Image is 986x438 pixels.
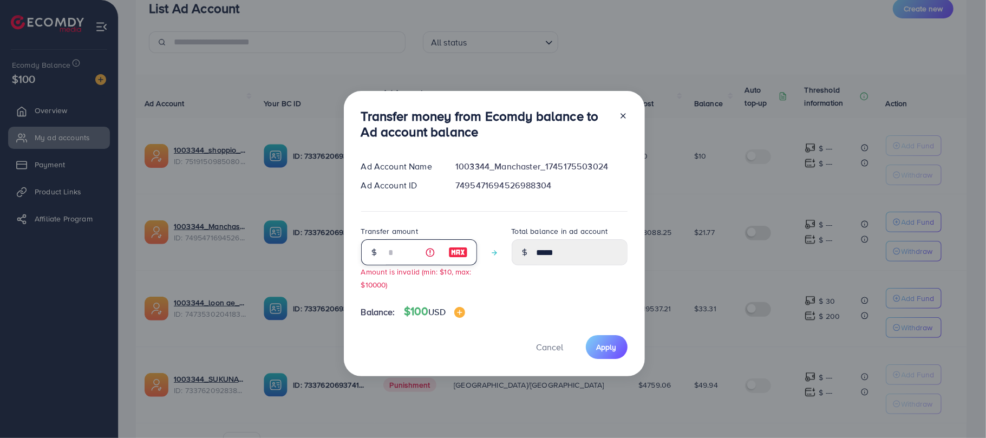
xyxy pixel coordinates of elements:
[361,266,472,289] small: Amount is invalid (min: $10, max: $10000)
[361,306,395,318] span: Balance:
[428,306,445,318] span: USD
[404,305,465,318] h4: $100
[523,335,577,358] button: Cancel
[586,335,628,358] button: Apply
[361,226,418,237] label: Transfer amount
[361,108,610,140] h3: Transfer money from Ecomdy balance to Ad account balance
[448,246,468,259] img: image
[447,160,636,173] div: 1003344_Manchaster_1745175503024
[597,342,617,352] span: Apply
[512,226,608,237] label: Total balance in ad account
[447,179,636,192] div: 7495471694526988304
[537,341,564,353] span: Cancel
[454,307,465,318] img: image
[940,389,978,430] iframe: Chat
[352,179,447,192] div: Ad Account ID
[352,160,447,173] div: Ad Account Name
